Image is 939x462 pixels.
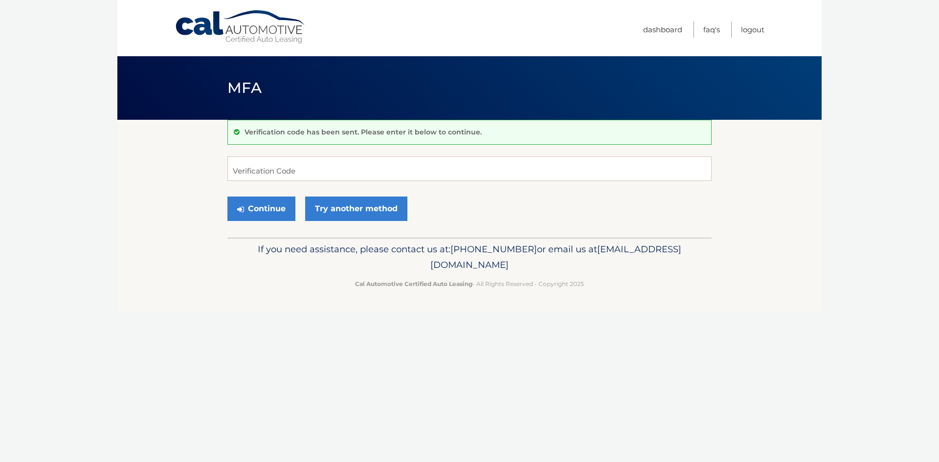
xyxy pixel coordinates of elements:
a: Try another method [305,197,407,221]
p: - All Rights Reserved - Copyright 2025 [234,279,705,289]
strong: Cal Automotive Certified Auto Leasing [355,280,472,287]
a: Dashboard [643,22,682,38]
a: Logout [741,22,764,38]
span: [EMAIL_ADDRESS][DOMAIN_NAME] [430,243,681,270]
p: Verification code has been sent. Please enter it below to continue. [245,128,482,136]
a: Cal Automotive [175,10,307,44]
input: Verification Code [227,156,712,181]
p: If you need assistance, please contact us at: or email us at [234,242,705,273]
a: FAQ's [703,22,720,38]
span: MFA [227,79,262,97]
span: [PHONE_NUMBER] [450,243,537,255]
button: Continue [227,197,295,221]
